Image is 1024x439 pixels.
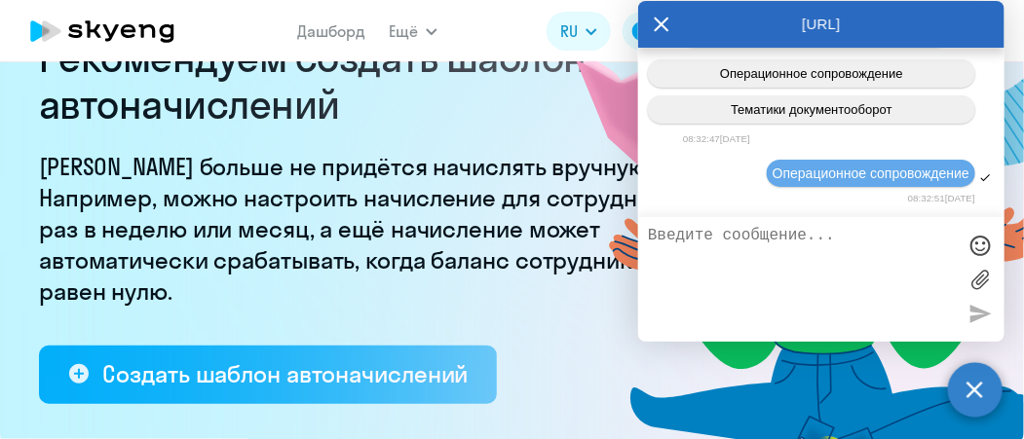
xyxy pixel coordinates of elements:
[720,66,903,81] span: Операционное сопровождение
[683,133,750,144] time: 08:32:47[DATE]
[39,34,702,128] h2: Рекомендуем создать шаблон автоначислений
[560,19,578,43] span: RU
[966,265,995,294] label: Лимит 10 файлов
[648,59,975,88] button: Операционное сопровождение
[547,12,611,51] button: RU
[773,165,969,181] span: Операционное сопровождение
[39,346,497,404] button: Создать шаблон автоначислений
[908,193,975,203] time: 08:32:51[DATE]
[297,21,365,41] a: Дашборд
[102,358,468,389] div: Создать шаблон автоначислений
[39,151,702,307] p: [PERSON_NAME] больше не придётся начислять вручную. Например, можно настроить начисление для сотр...
[389,12,437,51] button: Ещё
[648,95,975,124] button: Тематики документооборот
[389,19,418,43] span: Ещё
[731,102,892,117] span: Тематики документооборот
